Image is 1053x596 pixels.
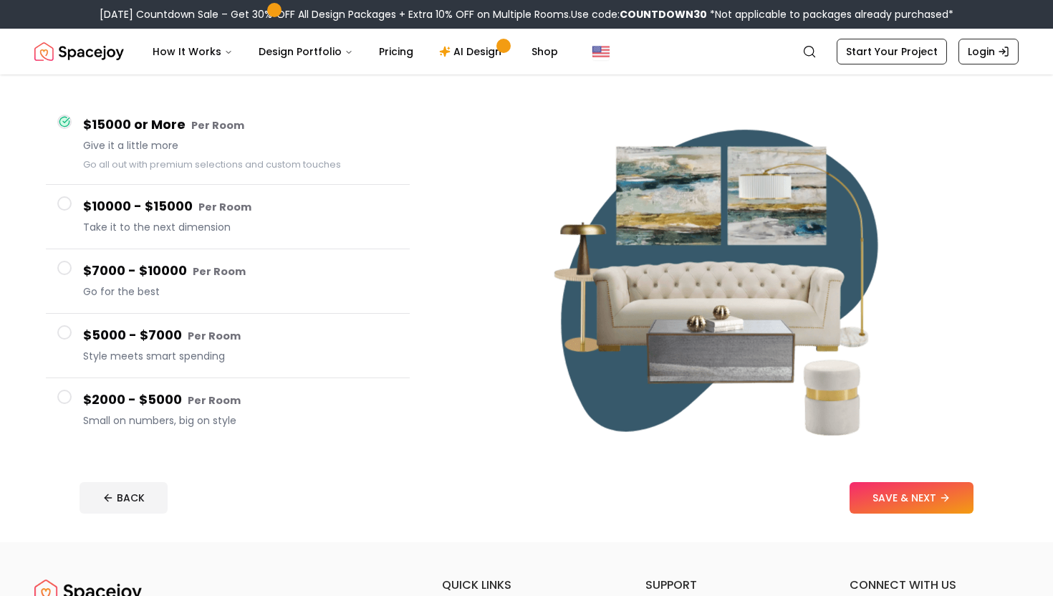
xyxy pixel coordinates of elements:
img: United States [592,43,610,60]
button: SAVE & NEXT [850,482,973,514]
span: Small on numbers, big on style [83,413,398,428]
button: $7000 - $10000 Per RoomGo for the best [46,249,410,314]
button: How It Works [141,37,244,66]
a: Spacejoy [34,37,124,66]
span: *Not applicable to packages already purchased* [707,7,953,21]
a: Pricing [367,37,425,66]
h6: connect with us [850,577,1019,594]
button: $5000 - $7000 Per RoomStyle meets smart spending [46,314,410,378]
small: Per Room [191,118,244,133]
div: [DATE] Countdown Sale – Get 30% OFF All Design Packages + Extra 10% OFF on Multiple Rooms. [100,7,953,21]
h4: $2000 - $5000 [83,390,398,410]
h4: $5000 - $7000 [83,325,398,346]
small: Go all out with premium selections and custom touches [83,158,341,170]
span: Style meets smart spending [83,349,398,363]
button: $10000 - $15000 Per RoomTake it to the next dimension [46,185,410,249]
nav: Main [141,37,569,66]
a: Login [958,39,1019,64]
a: Start Your Project [837,39,947,64]
img: Spacejoy Logo [34,37,124,66]
b: COUNTDOWN30 [620,7,707,21]
button: BACK [80,482,168,514]
h4: $15000 or More [83,115,398,135]
h4: $10000 - $15000 [83,196,398,217]
nav: Global [34,29,1019,74]
button: $15000 or More Per RoomGive it a little moreGo all out with premium selections and custom touches [46,103,410,185]
span: Take it to the next dimension [83,220,398,234]
button: $2000 - $5000 Per RoomSmall on numbers, big on style [46,378,410,442]
small: Per Room [188,393,241,408]
small: Per Room [198,200,251,214]
h6: quick links [442,577,611,594]
small: Per Room [188,329,241,343]
span: Give it a little more [83,138,398,153]
a: Shop [520,37,569,66]
a: AI Design [428,37,517,66]
h4: $7000 - $10000 [83,261,398,282]
span: Use code: [571,7,707,21]
small: Per Room [193,264,246,279]
span: Go for the best [83,284,398,299]
button: Design Portfolio [247,37,365,66]
h6: support [645,577,814,594]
